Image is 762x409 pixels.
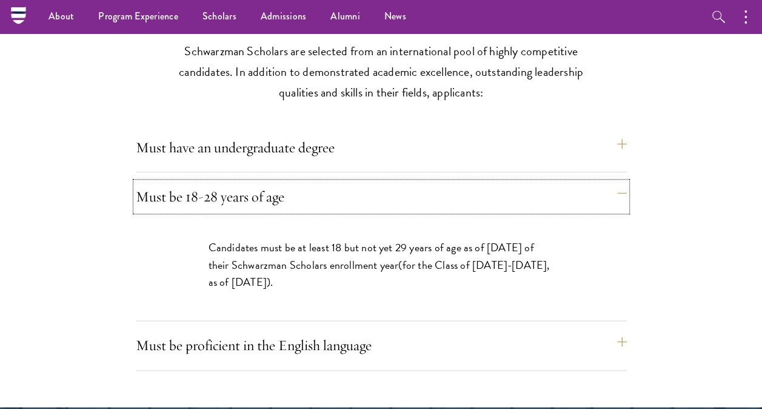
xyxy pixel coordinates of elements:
button: Must be proficient in the English language [136,331,627,360]
p: Schwarzman Scholars are selected from an international pool of highly competitive candidates. In ... [172,41,590,103]
span: (for the Class of [DATE]-[DATE], as of [DATE]) [209,257,550,290]
span: Candidates must be at least 18 but not yet 29 years of age as of [DATE] of their Schwarzman Schol... [209,239,550,289]
button: Must have an undergraduate degree [136,133,627,162]
button: Must be 18-28 years of age [136,182,627,211]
